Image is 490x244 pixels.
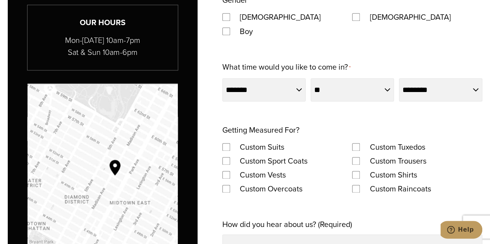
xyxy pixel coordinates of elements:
[232,154,315,168] label: Custom Sport Coats
[232,168,294,182] label: Custom Vests
[222,217,352,231] label: How did you hear about us? (Required)
[362,10,458,24] label: [DEMOGRAPHIC_DATA]
[232,10,328,24] label: [DEMOGRAPHIC_DATA]
[440,221,482,240] iframe: Opens a widget where you can chat to one of our agents
[232,140,292,154] label: Custom Suits
[232,182,310,196] label: Custom Overcoats
[362,140,433,154] label: Custom Tuxedos
[362,182,438,196] label: Custom Raincoats
[222,123,299,137] legend: Getting Measured For?
[28,34,178,58] p: Mon-[DATE] 10am-7pm Sat & Sun 10am-6pm
[222,60,351,75] label: What time would you like to come in?
[362,154,434,168] label: Custom Trousers
[362,168,425,182] label: Custom Shirts
[28,17,178,29] h3: Our Hours
[232,24,261,38] label: Boy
